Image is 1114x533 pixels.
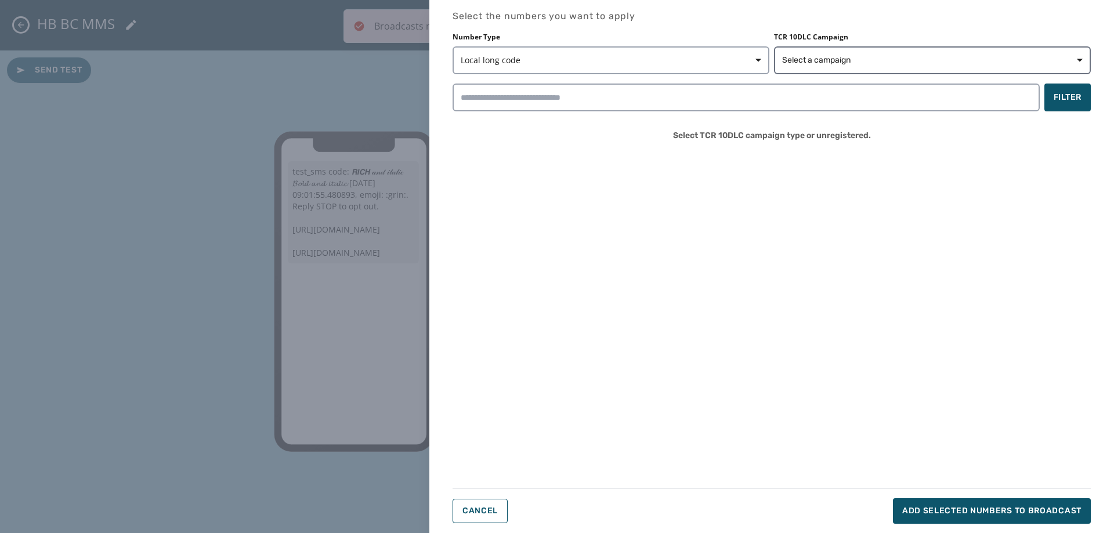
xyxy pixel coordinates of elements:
[453,46,769,74] button: Local long code
[1044,84,1091,111] button: Filter
[673,121,871,151] span: Select TCR 10DLC campaign type or unregistered.
[461,55,761,66] span: Local long code
[453,499,508,523] button: Cancel
[774,32,1091,42] label: TCR 10DLC Campaign
[453,9,1091,23] h4: Select the numbers you want to apply
[774,46,1091,74] button: Select a campaign
[902,505,1082,517] span: Add selected numbers to broadcast
[893,498,1091,524] button: Add selected numbers to broadcast
[453,32,769,42] label: Number Type
[782,55,851,66] span: Select a campaign
[462,506,498,516] span: Cancel
[1054,92,1082,103] span: Filter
